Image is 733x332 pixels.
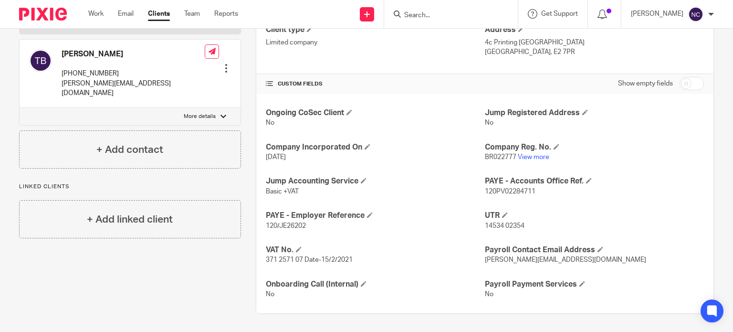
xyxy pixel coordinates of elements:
img: svg%3E [29,49,52,72]
p: Limited company [266,38,485,47]
span: [PERSON_NAME][EMAIL_ADDRESS][DOMAIN_NAME] [485,257,646,263]
a: Clients [148,9,170,19]
img: Pixie [19,8,67,21]
h4: + Add linked client [87,212,173,227]
span: 371 2571 07 Date-15/2/2021 [266,257,353,263]
h4: Address [485,25,704,35]
h4: Payroll Payment Services [485,279,704,289]
h4: Payroll Contact Email Address [485,245,704,255]
h4: PAYE - Accounts Office Ref. [485,176,704,186]
h4: Jump Registered Address [485,108,704,118]
span: 120/JE26202 [266,223,306,229]
p: [GEOGRAPHIC_DATA], E2 7PR [485,47,704,57]
p: [PERSON_NAME] [631,9,683,19]
h4: [PERSON_NAME] [62,49,205,59]
h4: PAYE - Employer Reference [266,211,485,221]
a: View more [518,154,549,161]
span: BR022777 [485,154,516,161]
span: 14534 02354 [485,223,524,229]
h4: + Add contact [96,142,163,157]
span: 120PV02284711 [485,188,535,195]
span: Get Support [541,11,578,17]
span: [DATE] [266,154,286,161]
span: No [266,119,274,126]
a: Team [184,9,200,19]
h4: Onboarding Call (Internal) [266,279,485,289]
img: svg%3E [688,7,703,22]
p: [PHONE_NUMBER] [62,69,205,78]
input: Search [403,11,489,20]
h4: Company Reg. No. [485,142,704,152]
span: No [485,119,493,126]
h4: Client type [266,25,485,35]
span: Basic +VAT [266,188,299,195]
h4: VAT No. [266,245,485,255]
p: 4c Printing [GEOGRAPHIC_DATA] [485,38,704,47]
p: More details [184,113,216,120]
a: Reports [214,9,238,19]
span: No [266,291,274,298]
h4: Jump Accounting Service [266,176,485,186]
a: Email [118,9,134,19]
h4: Ongoing CoSec Client [266,108,485,118]
p: Linked clients [19,183,241,191]
span: No [485,291,493,298]
h4: UTR [485,211,704,221]
p: [PERSON_NAME][EMAIL_ADDRESS][DOMAIN_NAME] [62,79,205,98]
h4: Company Incorporated On [266,142,485,152]
label: Show empty fields [618,79,673,88]
h4: CUSTOM FIELDS [266,80,485,88]
a: Work [88,9,104,19]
